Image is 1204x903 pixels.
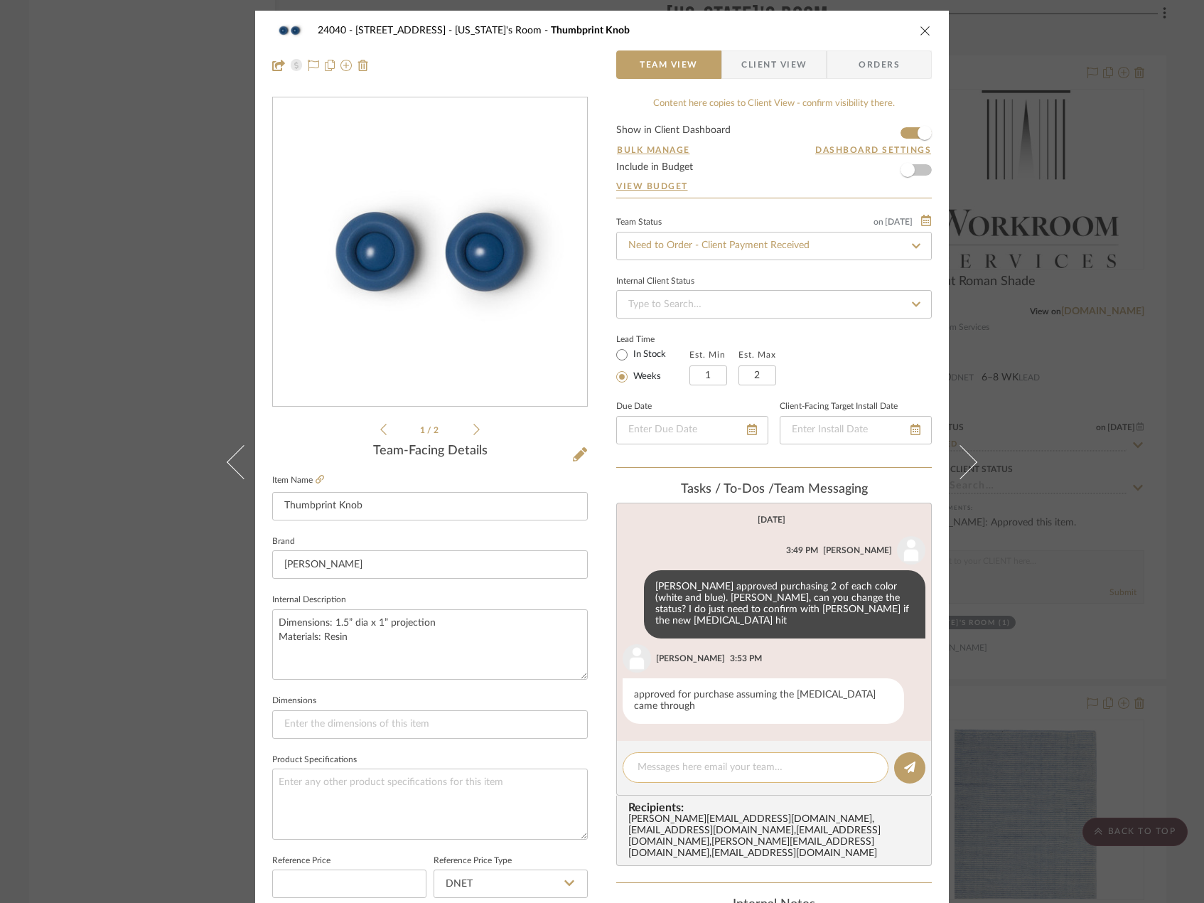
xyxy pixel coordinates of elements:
label: Due Date [616,403,652,410]
span: Tasks / To-Dos / [681,483,774,496]
div: team Messaging [616,482,932,498]
div: [PERSON_NAME] [656,652,725,665]
div: approved for purchase assuming the [MEDICAL_DATA] came through [623,678,904,724]
label: Internal Description [272,597,346,604]
input: Type to Search… [616,290,932,319]
span: [US_STATE]'s Room [455,26,551,36]
span: 1 [420,426,427,434]
button: Dashboard Settings [815,144,932,156]
label: Client-Facing Target Install Date [780,403,898,410]
span: Thumbprint Knob [551,26,630,36]
div: Internal Client Status [616,278,694,285]
span: Recipients: [628,801,925,814]
div: 3:53 PM [730,652,762,665]
div: Team-Facing Details [272,444,588,459]
label: In Stock [630,348,666,361]
div: 3:49 PM [786,544,818,557]
input: Enter Install Date [780,416,932,444]
button: close [919,24,932,37]
label: Est. Max [738,350,776,360]
span: 24040 - [STREET_ADDRESS] [318,26,455,36]
div: Team Status [616,219,662,226]
img: user_avatar.png [897,536,925,565]
mat-radio-group: Select item type [616,346,689,385]
div: [PERSON_NAME][EMAIL_ADDRESS][DOMAIN_NAME] , [EMAIL_ADDRESS][DOMAIN_NAME] , [EMAIL_ADDRESS][DOMAIN... [628,814,925,860]
img: 62adbebe-89c9-45bf-822d-b6d670aa7510_48x40.jpg [272,16,306,45]
input: Type to Search… [616,232,932,260]
input: Enter Due Date [616,416,768,444]
div: 0 [273,127,587,378]
label: Dimensions [272,698,316,705]
label: Reference Price Type [434,857,512,865]
div: [PERSON_NAME] [823,544,892,557]
span: 2 [434,426,441,434]
input: Enter the dimensions of this item [272,710,588,739]
span: on [874,218,883,226]
label: Weeks [630,370,661,383]
span: Team View [640,50,698,79]
span: / [427,426,434,434]
div: Content here copies to Client View - confirm visibility there. [616,97,932,111]
img: user_avatar.png [623,644,651,673]
label: Product Specifications [272,757,357,764]
input: Enter Item Name [272,492,588,520]
label: Est. Min [689,350,726,360]
a: View Budget [616,181,932,192]
label: Reference Price [272,857,330,865]
span: Orders [843,50,915,79]
label: Lead Time [616,333,689,346]
div: [PERSON_NAME] approved purchasing 2 of each color (white and blue). [PERSON_NAME], can you change... [644,570,925,638]
div: [DATE] [758,515,785,525]
label: Item Name [272,474,324,486]
button: Bulk Manage [616,144,691,156]
input: Enter Brand [272,550,588,579]
img: 62adbebe-89c9-45bf-822d-b6d670aa7510_436x436.jpg [273,127,587,378]
img: Remove from project [358,60,369,71]
span: Client View [741,50,807,79]
label: Brand [272,538,295,545]
span: [DATE] [883,217,914,227]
